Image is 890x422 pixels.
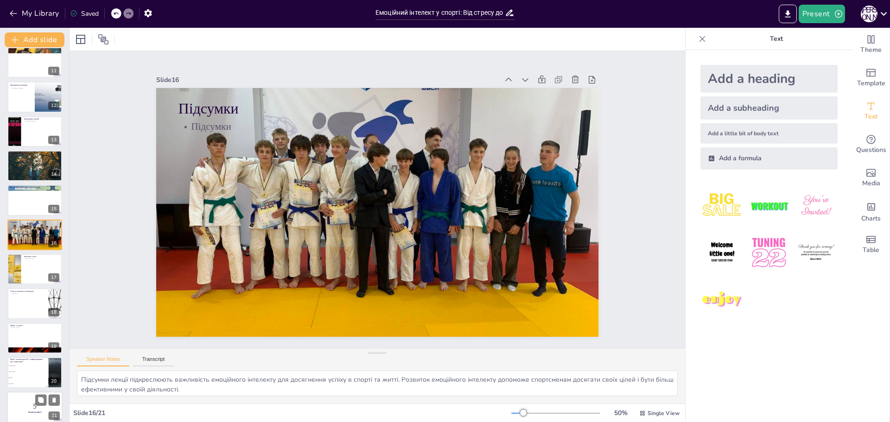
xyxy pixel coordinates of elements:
[77,356,129,366] button: Speaker Notes
[9,383,48,384] span: Мотивація
[7,82,62,112] div: 12
[48,342,59,351] div: 19
[10,327,59,328] p: Дякую за увагу
[7,47,62,78] div: 11
[700,184,744,227] img: 1.jpeg
[7,116,62,147] div: 13
[48,101,59,110] div: 12
[48,136,59,144] div: 13
[861,6,877,22] div: О [PERSON_NAME]
[10,154,59,156] p: Тренування соціальних навичок
[10,223,59,225] p: Підсумки
[700,278,744,321] img: 7.jpeg
[852,161,890,195] div: Add images, graphics, shapes or video
[795,231,838,274] img: 6.jpeg
[7,6,63,21] button: My Library
[28,411,42,413] strong: Готові до квізу?
[9,365,48,366] span: Самосвідомість
[10,88,32,89] p: Тренування мотивації
[48,170,59,178] div: 14
[335,60,546,412] p: Підсумки
[863,245,879,255] span: Table
[7,185,62,215] div: 15
[7,357,62,388] div: 20
[860,45,882,55] span: Theme
[862,178,880,189] span: Media
[852,28,890,61] div: Change the overall theme
[77,371,678,396] textarea: Підсумки лекції підкреслюють важливість емоційного інтелекту для досягнення успіху в спорті та жи...
[861,214,881,224] span: Charts
[700,147,838,170] div: Add a formula
[10,220,59,223] p: Підсумки
[24,117,59,120] p: Тренування емпатії
[375,6,505,19] input: Insert title
[49,411,60,420] div: 21
[856,145,886,155] span: Questions
[5,32,64,47] button: Add slide
[10,401,60,411] p: 5
[9,372,48,372] span: Саморегуляція
[10,189,59,191] p: Програма тренування
[24,255,59,258] p: Заключне слово
[7,151,62,181] div: 14
[24,258,59,259] p: Заключне слово
[49,394,60,405] button: Delete Slide
[48,308,59,316] div: 18
[10,324,59,327] p: Дякую за увагу!
[10,292,46,294] p: Література
[10,290,46,292] p: Список актуальної літератури
[7,288,62,319] div: 18
[865,112,877,122] span: Text
[648,409,680,417] span: Single View
[7,254,62,284] div: 17
[133,356,174,366] button: Transcript
[48,273,59,282] div: 17
[347,67,564,422] p: Підсумки
[700,96,838,120] div: Add a subheading
[710,28,843,50] p: Text
[799,5,845,23] button: Present
[779,5,797,23] button: Export to PowerPoint
[610,409,632,417] div: 50 %
[747,231,790,274] img: 5.jpeg
[10,49,59,51] p: Тренування саморегуляції
[9,377,48,378] span: Емпатія
[417,66,596,366] div: Slide 16
[852,128,890,161] div: Get real-time input from your audience
[48,67,59,75] div: 11
[7,220,62,250] div: 16
[7,323,62,353] div: 19
[10,84,32,87] p: Тренування мотивації
[35,394,46,405] button: Duplicate Slide
[98,34,109,45] span: Position
[10,358,46,363] p: Який з компонентів ЕІ є найважливішим для спортсмена?
[48,377,59,385] div: 20
[852,61,890,94] div: Add ready made slides
[700,123,838,144] div: Add a little bit of body text
[10,186,59,189] p: Як створити програму тренування ЕІ?
[857,78,885,88] span: Template
[10,152,59,155] p: Тренування соціальних навичок
[10,51,59,53] p: Тренування саморегуляції
[795,184,838,227] img: 3.jpeg
[852,195,890,228] div: Add charts and graphs
[700,65,838,93] div: Add a heading
[747,184,790,227] img: 2.jpeg
[48,205,59,213] div: 15
[700,231,744,274] img: 4.jpeg
[861,5,877,23] button: О [PERSON_NAME]
[48,239,59,247] div: 16
[24,120,59,122] p: Тренування емпатії
[70,9,99,18] div: Saved
[73,32,88,47] div: Layout
[73,409,511,417] div: Slide 16 / 21
[852,94,890,128] div: Add text boxes
[852,228,890,261] div: Add a table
